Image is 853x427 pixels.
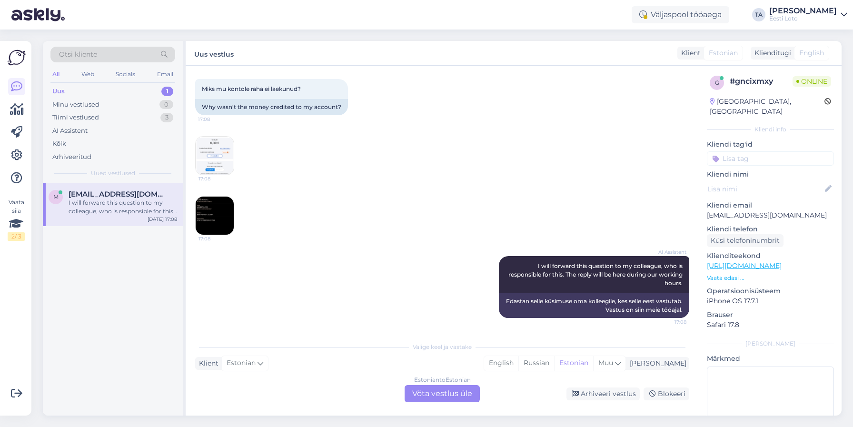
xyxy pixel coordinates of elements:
div: 0 [159,100,173,109]
div: AI Assistent [52,126,88,136]
div: Why wasn't the money credited to my account? [195,99,348,115]
p: Kliendi email [707,200,834,210]
div: Eesti Loto [769,15,837,22]
div: Valige keel ja vastake [195,343,689,351]
span: I will forward this question to my colleague, who is responsible for this. The reply will be here... [508,262,684,287]
span: 17:08 [198,235,234,242]
div: TA [752,8,765,21]
div: Russian [518,356,554,370]
p: Märkmed [707,354,834,364]
label: Uus vestlus [194,47,234,60]
div: Blokeeri [644,387,689,400]
div: # gncixmxy [730,76,793,87]
span: m [53,193,59,200]
span: Muu [598,358,613,367]
div: Web [79,68,96,80]
div: Klient [195,358,218,368]
p: [EMAIL_ADDRESS][DOMAIN_NAME] [707,210,834,220]
div: Võta vestlus üle [405,385,480,402]
div: English [484,356,518,370]
div: Socials [114,68,137,80]
img: Askly Logo [8,49,26,67]
p: Kliendi nimi [707,169,834,179]
div: Klient [677,48,701,58]
p: Safari 17.8 [707,320,834,330]
div: Minu vestlused [52,100,99,109]
div: Küsi telefoninumbrit [707,234,784,247]
div: Arhiveeritud [52,152,91,162]
span: Uued vestlused [91,169,135,178]
div: Klienditugi [751,48,791,58]
span: AI Assistent [651,248,686,256]
span: 17:08 [198,175,234,182]
input: Lisa nimi [707,184,823,194]
div: 2 / 3 [8,232,25,241]
p: Kliendi tag'id [707,139,834,149]
span: Otsi kliente [59,50,97,60]
a: [URL][DOMAIN_NAME] [707,261,782,270]
span: 17:08 [198,116,234,123]
span: English [799,48,824,58]
p: Vaata edasi ... [707,274,834,282]
div: [PERSON_NAME] [769,7,837,15]
p: Klienditeekond [707,251,834,261]
span: Online [793,76,831,87]
p: Kliendi telefon [707,224,834,234]
div: Arhiveeri vestlus [566,387,640,400]
div: [GEOGRAPHIC_DATA], [GEOGRAPHIC_DATA] [710,97,824,117]
div: Kliendi info [707,125,834,134]
div: Estonian to Estonian [414,376,471,384]
div: Edastan selle küsimuse oma kolleegile, kes selle eest vastutab. Vastus on siin meie tööajal. [499,293,689,318]
p: Operatsioonisüsteem [707,286,834,296]
span: metsaluillar@gmail.com [69,190,168,199]
div: Kõik [52,139,66,149]
span: 17:08 [651,318,686,326]
div: Vaata siia [8,198,25,241]
span: g [715,79,719,86]
div: Väljaspool tööaega [632,6,729,23]
div: I will forward this question to my colleague, who is responsible for this. The reply will be here... [69,199,177,216]
p: iPhone OS 17.7.1 [707,296,834,306]
div: All [50,68,61,80]
span: Miks mu kontole raha ei laekunud? [202,85,301,92]
img: Attachment [196,197,234,235]
div: Estonian [554,356,593,370]
div: Tiimi vestlused [52,113,99,122]
p: Brauser [707,310,834,320]
span: Estonian [709,48,738,58]
div: [DATE] 17:08 [148,216,177,223]
div: 1 [161,87,173,96]
input: Lisa tag [707,151,834,166]
div: Email [155,68,175,80]
span: Estonian [227,358,256,368]
img: Attachment [196,137,234,175]
div: Uus [52,87,65,96]
div: [PERSON_NAME] [626,358,686,368]
div: 3 [160,113,173,122]
div: [PERSON_NAME] [707,339,834,348]
a: [PERSON_NAME]Eesti Loto [769,7,847,22]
